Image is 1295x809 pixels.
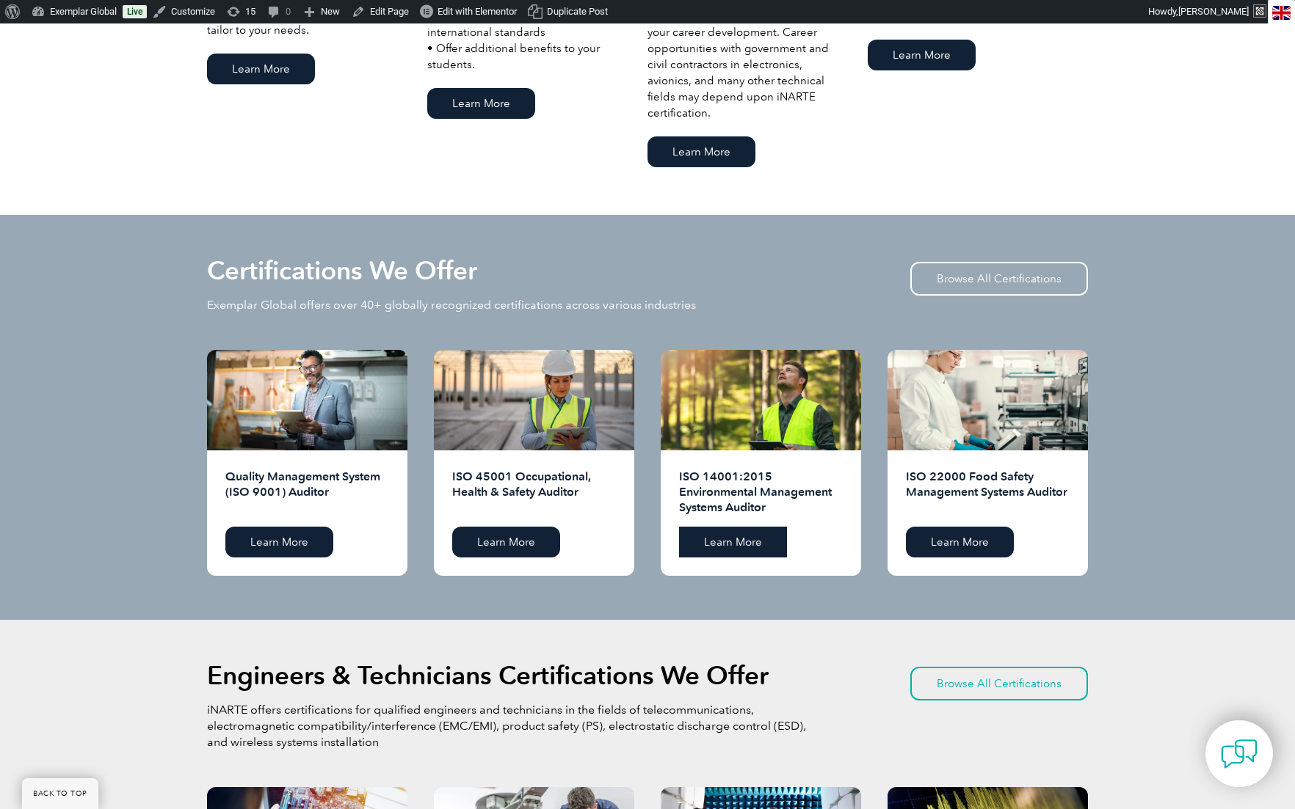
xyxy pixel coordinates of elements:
h2: Engineers & Technicians Certifications We Offer [207,664,769,687]
a: Learn More [868,40,976,70]
span: Edit with Elementor [438,6,517,17]
a: Learn More [207,54,315,84]
h2: Quality Management System (ISO 9001) Auditor [225,469,389,516]
img: contact-chat.png [1221,736,1258,772]
a: BACK TO TOP [22,778,98,809]
a: Browse All Certifications [910,667,1088,700]
span: [PERSON_NAME] [1178,6,1249,17]
p: Exemplar Global offers over 40+ globally recognized certifications across various industries [207,297,696,313]
a: Learn More [679,527,787,557]
a: Learn More [427,88,535,119]
a: Browse All Certifications [910,262,1088,296]
p: iNARTE offers certifications for qualified engineers and technicians in the fields of telecommuni... [207,702,809,750]
h2: ISO 22000 Food Safety Management Systems Auditor [906,469,1070,516]
h2: ISO 45001 Occupational, Health & Safety Auditor [452,469,616,516]
a: Learn More [225,527,333,557]
img: en [1272,6,1291,20]
a: Live [123,5,147,18]
a: Learn More [906,527,1014,557]
a: Learn More [452,527,560,557]
h2: Certifications We Offer [207,259,477,282]
h2: ISO 14001:2015 Environmental Management Systems Auditor [679,469,843,516]
a: Learn More [647,136,755,167]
